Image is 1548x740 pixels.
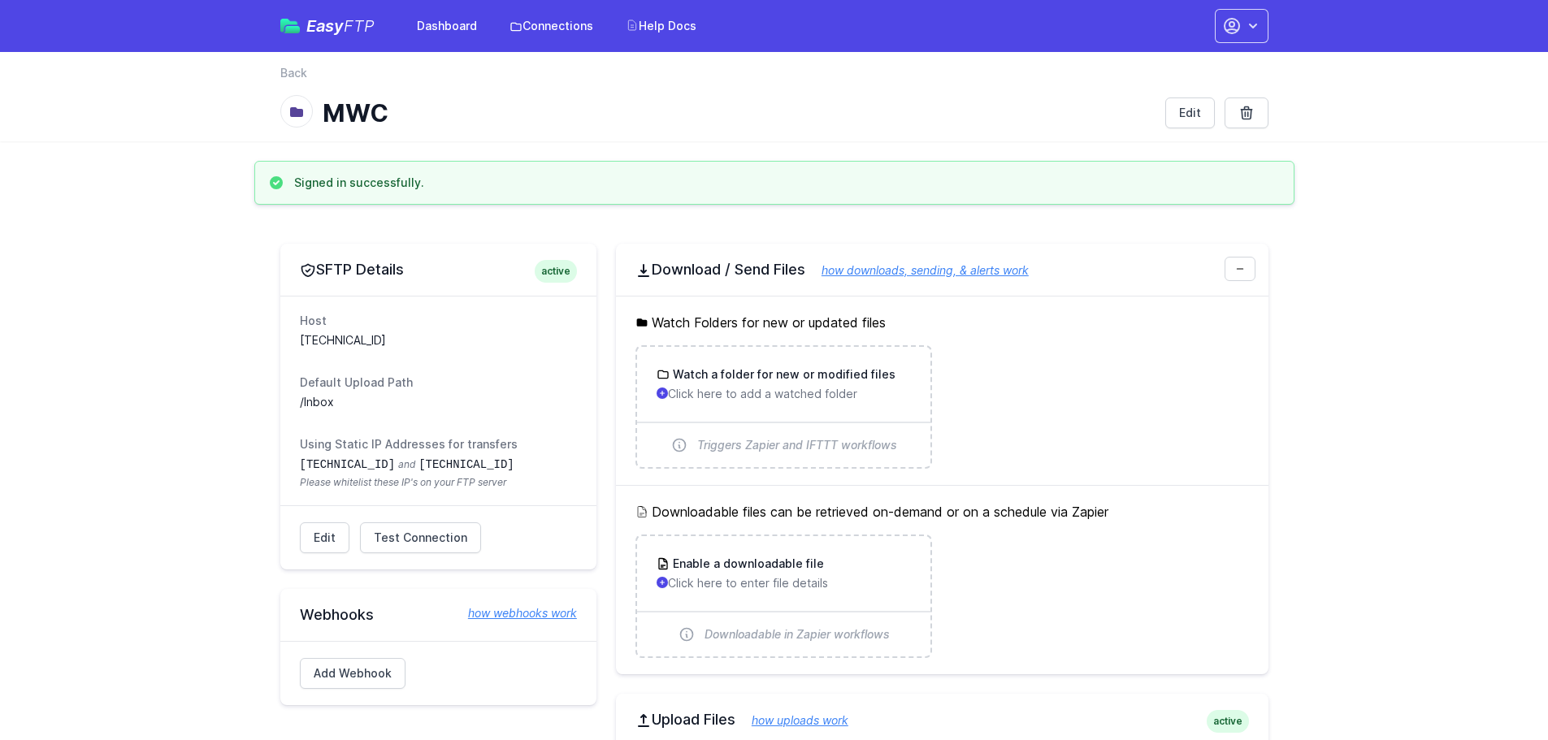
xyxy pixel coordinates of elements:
[805,263,1029,277] a: how downloads, sending, & alerts work
[300,332,577,348] dd: [TECHNICAL_ID]
[657,575,911,591] p: Click here to enter file details
[657,386,911,402] p: Click here to add a watched folder
[452,605,577,621] a: how webhooks work
[1165,97,1215,128] a: Edit
[280,19,300,33] img: easyftp_logo.png
[300,313,577,329] dt: Host
[300,522,349,553] a: Edit
[344,16,375,36] span: FTP
[280,65,307,81] a: Back
[280,18,375,34] a: EasyFTP
[374,530,467,546] span: Test Connection
[637,536,930,656] a: Enable a downloadable file Click here to enter file details Downloadable in Zapier workflows
[670,366,895,383] h3: Watch a folder for new or modified files
[535,260,577,283] span: active
[398,458,415,470] span: and
[300,605,577,625] h2: Webhooks
[294,175,424,191] h3: Signed in successfully.
[300,436,577,452] dt: Using Static IP Addresses for transfers
[300,476,577,489] span: Please whitelist these IP's on your FTP server
[635,313,1249,332] h5: Watch Folders for new or updated files
[500,11,603,41] a: Connections
[300,458,396,471] code: [TECHNICAL_ID]
[300,260,577,279] h2: SFTP Details
[697,437,897,453] span: Triggers Zapier and IFTTT workflows
[407,11,487,41] a: Dashboard
[300,394,577,410] dd: /Inbox
[635,710,1249,729] h2: Upload Files
[635,502,1249,521] h5: Downloadable files can be retrieved on-demand or on a schedule via Zapier
[635,260,1249,279] h2: Download / Send Files
[280,65,1268,91] nav: Breadcrumb
[306,18,375,34] span: Easy
[705,626,890,643] span: Downloadable in Zapier workflows
[360,522,481,553] a: Test Connection
[616,11,706,41] a: Help Docs
[300,374,577,391] dt: Default Upload Path
[1207,710,1249,733] span: active
[300,658,405,689] a: Add Webhook
[670,556,824,572] h3: Enable a downloadable file
[735,713,848,727] a: how uploads work
[637,347,930,467] a: Watch a folder for new or modified files Click here to add a watched folder Triggers Zapier and I...
[418,458,514,471] code: [TECHNICAL_ID]
[323,98,1152,128] h1: MWC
